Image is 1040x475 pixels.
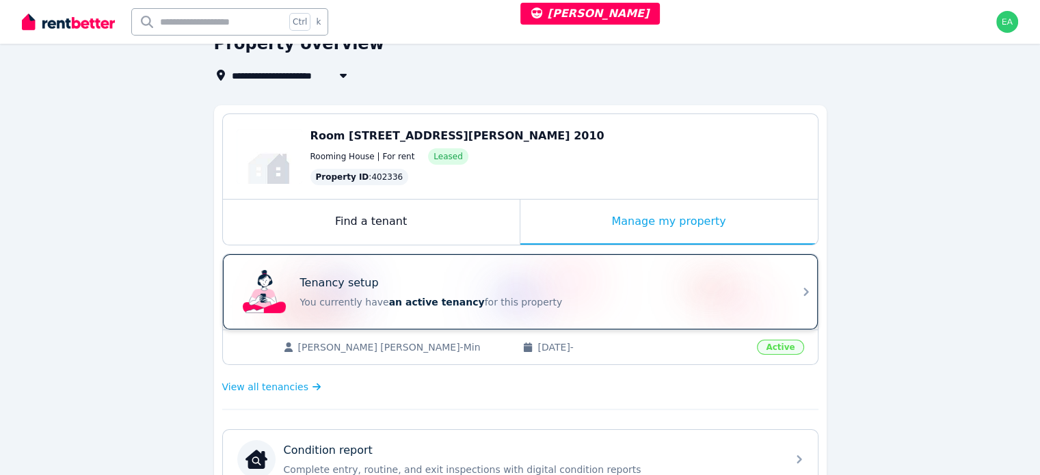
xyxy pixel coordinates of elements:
[222,380,308,394] span: View all tenancies
[222,380,321,394] a: View all tenancies
[300,295,779,309] p: You currently have for this property
[310,129,604,142] span: Room [STREET_ADDRESS][PERSON_NAME] 2010
[300,275,379,291] p: Tenancy setup
[434,151,462,162] span: Leased
[243,270,286,314] img: Tenancy setup
[996,11,1018,33] img: earl@rentbetter.com.au
[214,33,384,55] h1: Property overview
[537,340,749,354] span: [DATE] -
[284,442,373,459] p: Condition report
[223,254,818,329] a: Tenancy setupTenancy setupYou currently havean active tenancyfor this property
[22,12,115,32] img: RentBetter
[245,448,267,470] img: Condition report
[316,16,321,27] span: k
[520,200,818,245] div: Manage my property
[298,340,509,354] span: [PERSON_NAME] [PERSON_NAME]-Min
[389,297,485,308] span: an active tenancy
[223,200,520,245] div: Find a tenant
[531,7,650,20] span: [PERSON_NAME]
[310,169,409,185] div: : 402336
[757,340,803,355] span: Active
[316,172,369,182] span: Property ID
[310,151,415,162] span: Rooming House | For rent
[289,13,310,31] span: Ctrl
